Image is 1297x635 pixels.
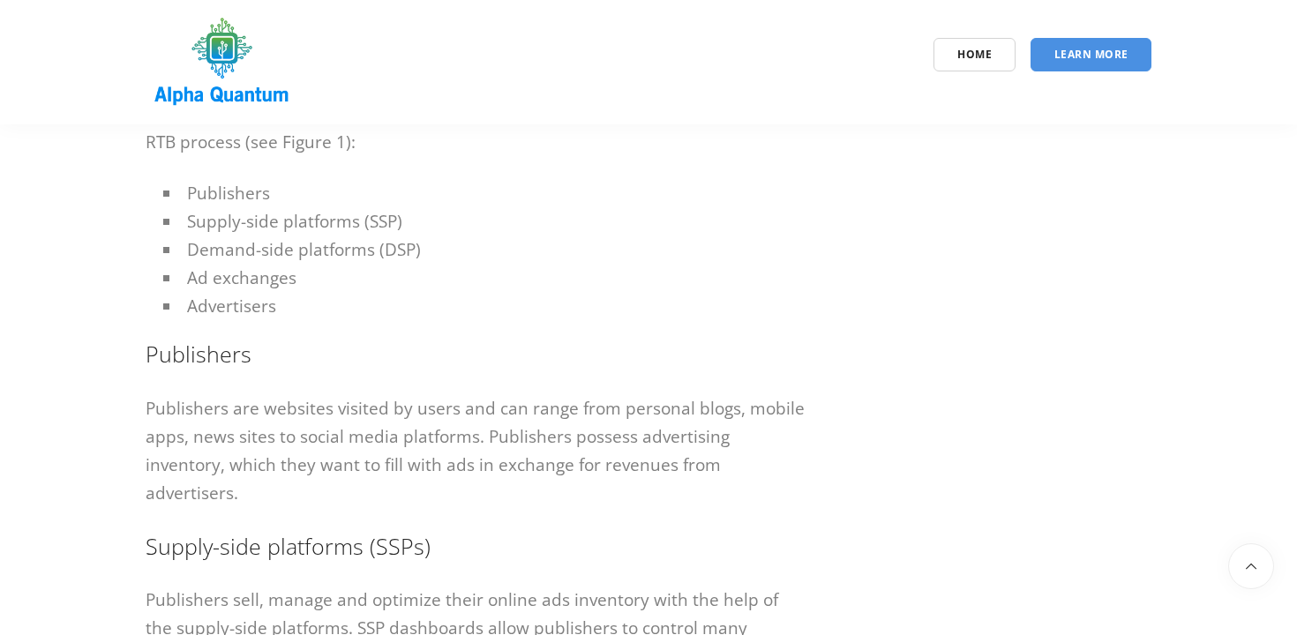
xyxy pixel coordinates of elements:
[933,38,1016,71] a: Home
[146,11,298,113] img: logo
[163,235,807,264] li: Demand-side platforms (DSP)
[163,179,807,207] li: Publishers
[146,338,807,371] h3: Publishers
[1031,38,1152,71] a: Learn More
[146,530,807,564] h3: Supply-side platforms (SSPs)
[163,292,807,320] li: Advertisers
[1054,47,1128,62] span: Learn More
[146,100,807,156] p: RTB ecosystem consists of several types of parties that typically participate in the RTB process ...
[957,47,992,62] span: Home
[163,264,807,292] li: Ad exchanges
[163,207,807,235] li: Supply-side platforms (SSP)
[146,394,807,507] p: Publishers are websites visited by users and can range from personal blogs, mobile apps, news sit...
